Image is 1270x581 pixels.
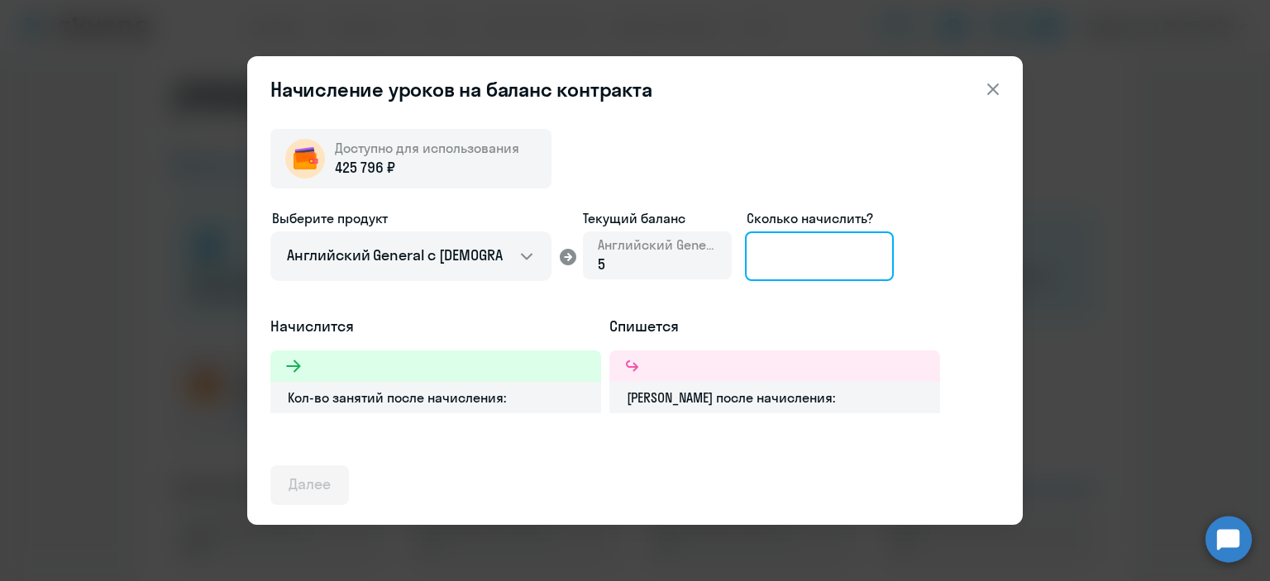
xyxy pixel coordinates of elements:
[285,139,325,179] img: wallet-circle.png
[272,210,388,226] span: Выберите продукт
[598,255,605,274] span: 5
[270,316,601,337] h5: Начислится
[270,465,349,505] button: Далее
[289,474,331,495] div: Далее
[335,140,519,156] span: Доступно для использования
[335,157,395,179] span: 425 796 ₽
[583,208,732,228] span: Текущий баланс
[270,382,601,413] div: Кол-во занятий после начисления:
[247,76,1023,102] header: Начисление уроков на баланс контракта
[747,210,873,226] span: Сколько начислить?
[609,382,940,413] div: [PERSON_NAME] после начисления:
[598,236,717,254] span: Английский General
[609,316,940,337] h5: Спишется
